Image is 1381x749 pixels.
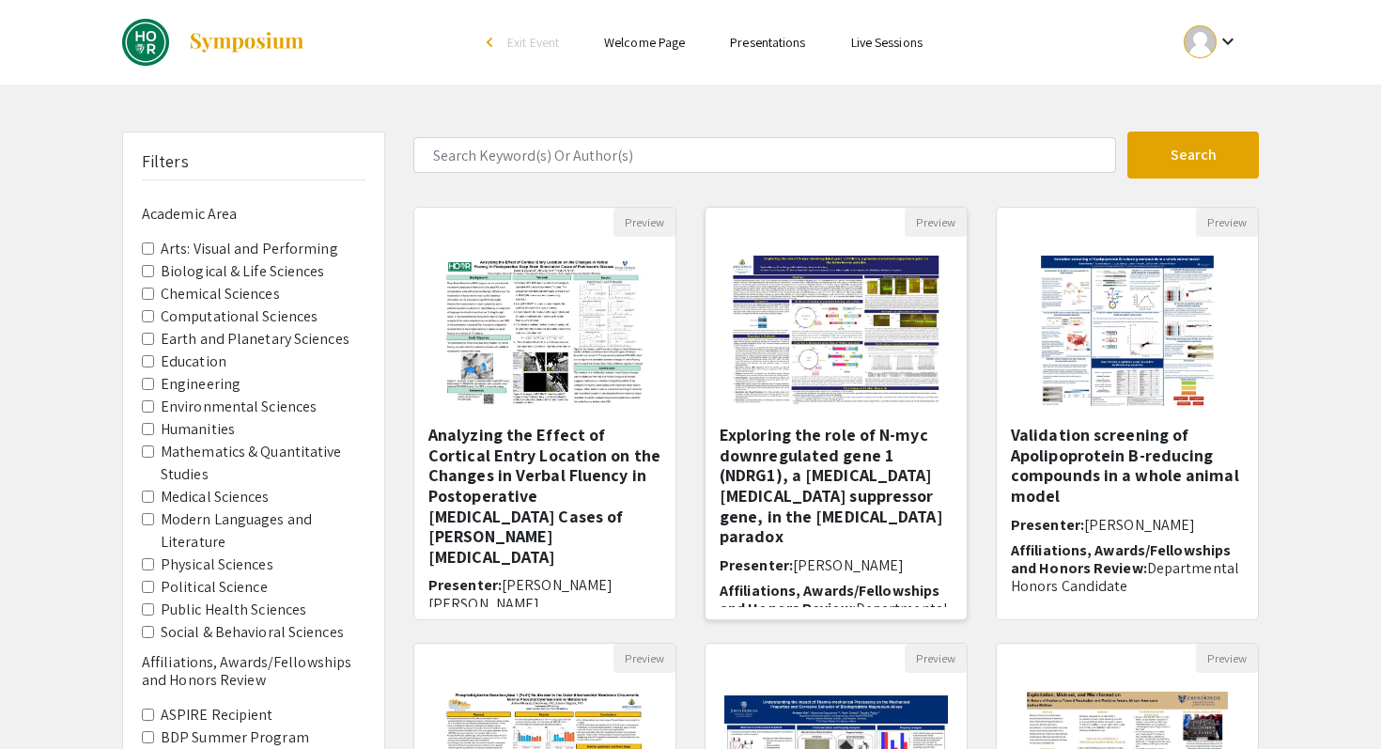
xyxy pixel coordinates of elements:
[161,238,338,260] label: Arts: Visual and Performing
[1084,515,1195,535] span: [PERSON_NAME]
[161,373,241,396] label: Engineering
[142,653,365,689] h6: Affiliations, Awards/Fellowships and Honors Review
[851,34,923,51] a: Live Sessions
[1011,516,1244,534] h6: Presenter:
[793,555,904,575] span: [PERSON_NAME]
[730,34,805,51] a: Presentations
[705,207,968,620] div: Open Presentation <p>Exploring the role of N-myc downregulated gene 1 (NDRG1), a prostate metasta...
[1196,644,1258,673] button: Preview
[712,237,960,425] img: <p>Exploring the role of N-myc downregulated gene 1 (NDRG1), a prostate metastasis suppressor gen...
[161,260,325,283] label: Biological & Life Sciences
[161,704,273,726] label: ASPIRE Recipient
[161,508,365,554] label: Modern Languages and Literature
[188,31,305,54] img: Symposium by ForagerOne
[122,19,169,66] img: DREAMS: Spring 2024
[161,418,235,441] label: Humanities
[613,208,675,237] button: Preview
[996,207,1259,620] div: Open Presentation <p><span style="color: rgb(0, 0, 0);">Validation screening of Apolipoprotein B-...
[426,237,663,425] img: <p><span style="color: black;">Analyzing the Effect of Cortical Entry Location on the Changes in ...
[720,425,953,547] h5: Exploring the role of N-myc downregulated gene 1 (NDRG1), a [MEDICAL_DATA] [MEDICAL_DATA] suppres...
[1127,132,1259,179] button: Search
[1196,208,1258,237] button: Preview
[1011,540,1231,578] span: Affiliations, Awards/Fellowships and Honors Review:
[161,441,365,486] label: Mathematics & Quantitative Studies
[1011,425,1244,506] h5: Validation screening of Apolipoprotein B-reducing compounds in a whole animal model
[905,208,967,237] button: Preview
[161,599,306,621] label: Public Health Sciences
[161,396,317,418] label: Environmental Sciences
[428,575,613,613] span: [PERSON_NAME] [PERSON_NAME]
[161,328,349,351] label: Earth and Planetary Sciences
[1011,237,1243,425] img: <p><span style="color: rgb(0, 0, 0);">Validation screening of Apolipoprotein B-reducing compounds...
[1011,558,1239,596] span: Departmental Honors Candidate
[122,19,305,66] a: DREAMS: Spring 2024
[487,37,498,48] div: arrow_back_ios
[613,644,675,673] button: Preview
[161,576,268,599] label: Political Science
[161,305,318,328] label: Computational Sciences
[142,205,365,223] h6: Academic Area
[413,207,676,620] div: Open Presentation <p><span style="color: black;">Analyzing the Effect of Cortical Entry Location ...
[720,556,953,574] h6: Presenter:
[142,151,189,172] h5: Filters
[428,425,661,567] h5: Analyzing the Effect of Cortical Entry Location on the Changes in Verbal Fluency in Postoperative...
[161,486,270,508] label: Medical Sciences
[428,576,661,612] h6: Presenter:
[413,137,1116,173] input: Search Keyword(s) Or Author(s)
[161,554,273,576] label: Physical Sciences
[604,34,685,51] a: Welcome Page
[1011,601,1065,621] span: Mentor:
[720,581,939,618] span: Affiliations, Awards/Fellowships and Honors Review:
[161,283,280,305] label: Chemical Sciences
[1164,21,1259,63] button: Expand account dropdown
[507,34,559,51] span: Exit Event
[905,644,967,673] button: Preview
[14,664,80,735] iframe: Chat
[161,621,344,644] label: Social & Behavioral Sciences
[161,351,226,373] label: Education
[1217,30,1239,53] mat-icon: Expand account dropdown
